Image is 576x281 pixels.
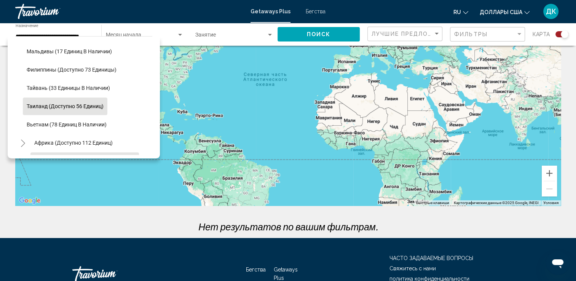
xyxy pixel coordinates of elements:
[546,251,570,275] iframe: Кнопка запуска окна обмена сообщениями
[416,200,449,206] button: Быстрые клавиши
[542,181,557,196] button: Уменьшить
[251,8,290,14] a: Getaways Plus
[15,153,30,169] button: Toggle Middle East (доступно 336 единиц)
[480,9,522,15] span: Доллары США
[278,27,360,41] button: Поиск
[23,97,107,115] button: Таиланд (доступно 56 единиц)
[27,85,110,91] span: Тайвань (33 единицы в наличии)
[454,201,539,205] span: Картографические данные ©2025 Google, INEGI
[23,79,114,97] button: Тайвань (33 единицы в наличии)
[541,3,561,19] button: Пользовательское меню
[23,116,110,133] button: Вьетнам (78 единиц в наличии)
[306,8,325,14] a: Бегства
[389,255,473,261] a: ЧАСТО ЗАДАВАЕМЫЕ ВОПРОСЫ
[546,8,556,15] span: ДК
[453,6,468,18] button: Изменение языка
[23,43,116,60] button: Мальдивы (17 единиц в наличии)
[15,4,243,19] a: Травориум
[543,201,558,205] a: Условия (ссылка откроется в новой вкладке)
[27,48,112,54] span: Мальдивы (17 единиц в наличии)
[246,267,266,273] a: Бегства
[274,267,298,281] a: Getaways Plus
[27,121,107,128] span: Вьетнам (78 единиц в наличии)
[450,27,525,42] button: Фильтр
[17,196,42,206] a: Открыть эту область в Google Картах (в новом окне)
[480,6,530,18] button: Изменить валюту
[30,134,116,152] button: Африка (доступно 112 единиц)
[30,152,139,170] button: Ближний Восток (доступно 336 единиц)
[17,196,42,206] img: Гугл
[34,140,113,146] span: Африка (доступно 112 единиц)
[389,265,436,271] a: Свяжитесь с нами
[27,103,104,109] span: Таиланд (доступно 56 единиц)
[533,29,550,40] span: карта
[454,31,488,37] span: Фильтры
[307,32,331,38] span: Поиск
[27,67,116,73] span: Филиппины (доступно 73 единицы)
[372,31,452,37] span: Лучшие предложения
[15,135,30,150] button: Toggle Africa (доступно 112 единиц)
[453,9,461,15] span: ru
[23,61,120,78] button: Филиппины (доступно 73 единицы)
[372,31,440,37] mat-select: Сортировать по
[11,221,565,232] p: Нет результатов по вашим фильтрам.
[542,166,557,181] button: Увеличить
